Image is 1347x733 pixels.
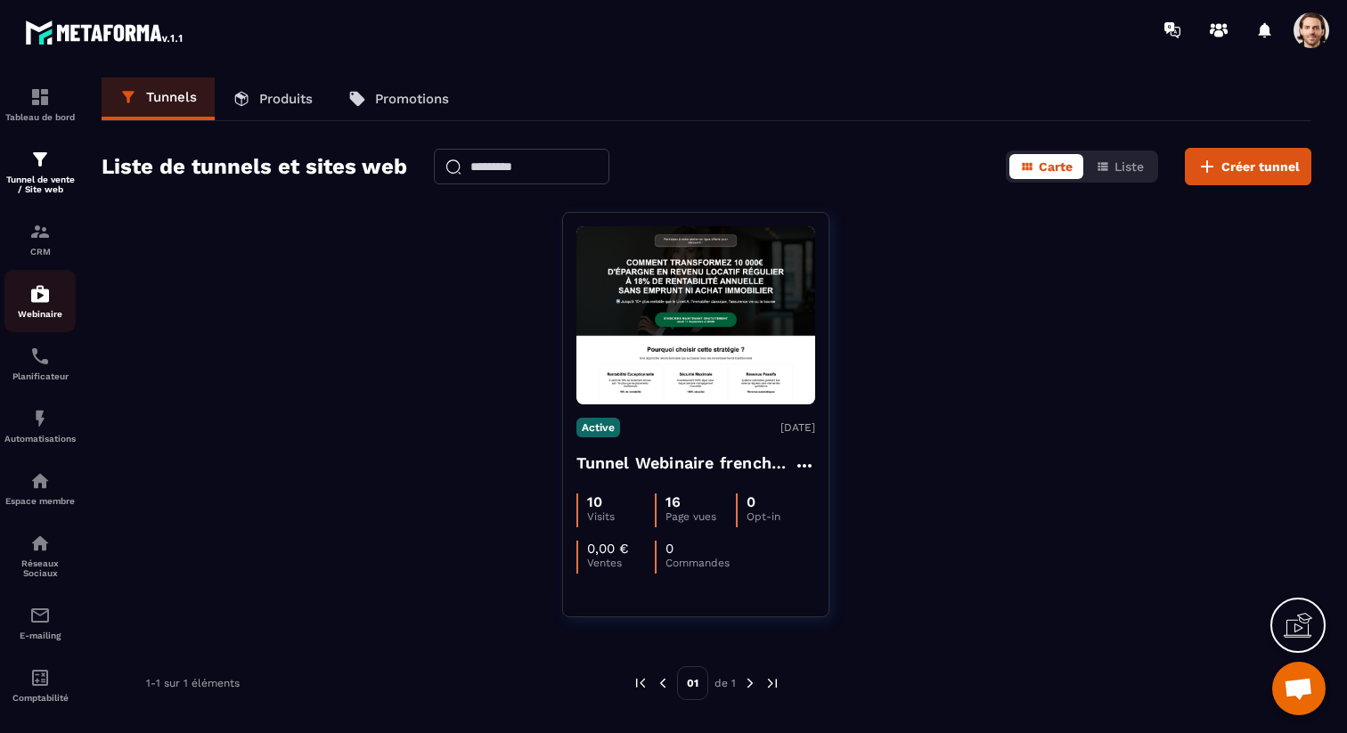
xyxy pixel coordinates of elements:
[576,451,794,476] h4: Tunnel Webinaire frenchy partners
[29,283,51,305] img: automations
[4,208,76,270] a: formationformationCRM
[4,631,76,640] p: E-mailing
[4,457,76,519] a: automationsautomationsEspace membre
[4,112,76,122] p: Tableau de bord
[4,73,76,135] a: formationformationTableau de bord
[764,675,780,691] img: next
[146,89,197,105] p: Tunnels
[29,605,51,626] img: email
[29,667,51,688] img: accountant
[576,418,620,437] p: Active
[4,371,76,381] p: Planificateur
[780,421,815,434] p: [DATE]
[4,558,76,578] p: Réseaux Sociaux
[146,677,240,689] p: 1-1 sur 1 éléments
[25,16,185,48] img: logo
[29,149,51,170] img: formation
[29,86,51,108] img: formation
[665,541,673,557] p: 0
[665,557,733,569] p: Commandes
[259,91,313,107] p: Produits
[4,519,76,591] a: social-networksocial-networkRéseaux Sociaux
[665,510,736,523] p: Page vues
[742,675,758,691] img: next
[587,541,629,557] p: 0,00 €
[4,270,76,332] a: automationsautomationsWebinaire
[633,675,649,691] img: prev
[587,493,602,510] p: 10
[576,226,815,404] img: image
[4,654,76,716] a: accountantaccountantComptabilité
[102,149,407,184] h2: Liste de tunnels et sites web
[4,434,76,444] p: Automatisations
[29,408,51,429] img: automations
[29,346,51,367] img: scheduler
[4,309,76,319] p: Webinaire
[665,493,681,510] p: 16
[29,221,51,242] img: formation
[1085,154,1155,179] button: Liste
[1185,148,1311,185] button: Créer tunnel
[375,91,449,107] p: Promotions
[4,693,76,703] p: Comptabilité
[4,135,76,208] a: formationformationTunnel de vente / Site web
[1272,662,1326,715] a: Ouvrir le chat
[4,591,76,654] a: emailemailE-mailing
[4,332,76,395] a: schedulerschedulerPlanificateur
[1114,159,1144,174] span: Liste
[4,247,76,257] p: CRM
[29,470,51,492] img: automations
[4,496,76,506] p: Espace membre
[747,493,755,510] p: 0
[587,510,655,523] p: Visits
[1039,159,1073,174] span: Carte
[587,557,655,569] p: Ventes
[102,77,215,120] a: Tunnels
[4,175,76,194] p: Tunnel de vente / Site web
[1009,154,1083,179] button: Carte
[215,77,331,120] a: Produits
[1221,158,1300,175] span: Créer tunnel
[714,676,736,690] p: de 1
[677,666,708,700] p: 01
[331,77,467,120] a: Promotions
[747,510,814,523] p: Opt-in
[4,395,76,457] a: automationsautomationsAutomatisations
[29,533,51,554] img: social-network
[655,675,671,691] img: prev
